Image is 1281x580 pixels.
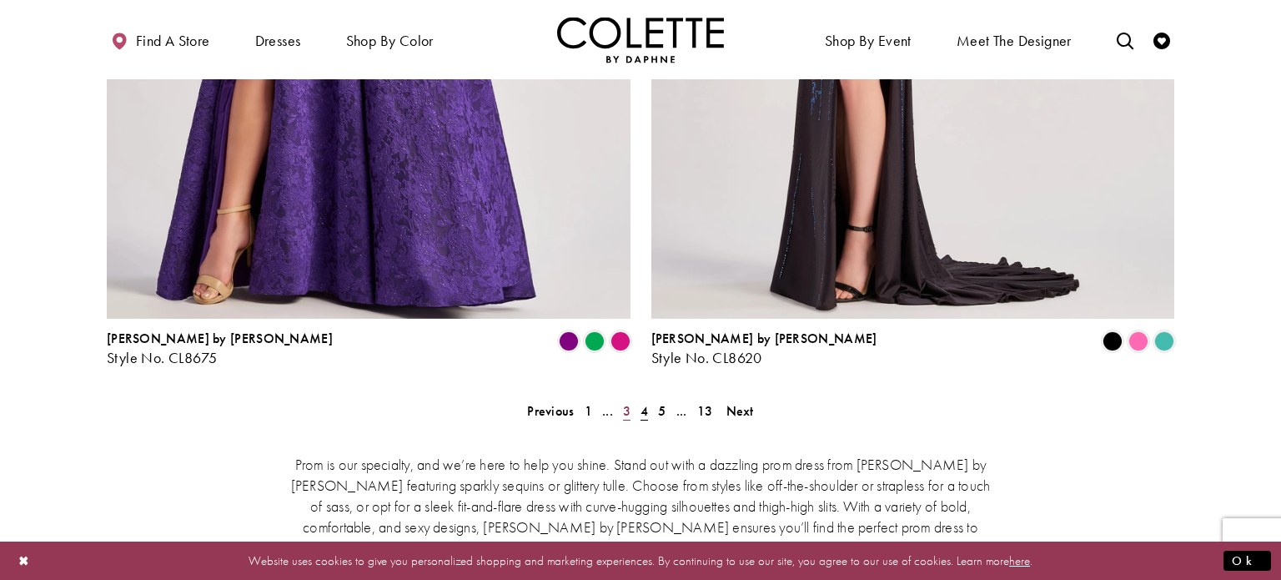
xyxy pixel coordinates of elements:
span: Shop By Event [821,17,916,63]
span: Dresses [255,33,301,49]
a: Visit Home Page [557,17,724,63]
p: Website uses cookies to give you personalized shopping and marketing experiences. By continuing t... [120,549,1161,572]
i: Purple [559,331,579,351]
i: Pink [1128,331,1148,351]
span: 13 [697,402,713,420]
a: Find a store [107,17,213,63]
img: Colette by Daphne [557,17,724,63]
span: Style No. CL8620 [651,348,762,367]
span: ... [676,402,687,420]
div: Colette by Daphne Style No. CL8620 [651,331,877,366]
span: Previous [527,402,574,420]
span: 5 [658,402,666,420]
button: Submit Dialog [1223,550,1271,571]
span: Shop by color [346,33,434,49]
span: 4 [640,402,648,420]
span: Shop by color [342,17,438,63]
span: Next [726,402,754,420]
a: Toggle search [1113,17,1138,63]
span: ... [602,402,613,420]
a: Check Wishlist [1149,17,1174,63]
span: Find a store [136,33,210,49]
a: Next Page [721,399,759,423]
span: Meet the designer [957,33,1072,49]
p: Prom is our specialty, and we’re here to help you shine. Stand out with a dazzling prom dress fro... [286,454,995,579]
span: [PERSON_NAME] by [PERSON_NAME] [107,330,333,347]
a: Prev Page [522,399,579,423]
a: 1 [580,399,597,423]
span: Current page [635,399,653,423]
a: ... [671,399,692,423]
div: Colette by Daphne Style No. CL8675 [107,331,333,366]
a: 13 [692,399,718,423]
a: Meet the designer [952,17,1076,63]
span: Style No. CL8675 [107,348,217,367]
span: Shop By Event [825,33,912,49]
i: Emerald [585,331,605,351]
a: 3 [618,399,635,423]
span: [PERSON_NAME] by [PERSON_NAME] [651,330,877,347]
button: Close Dialog [10,546,38,575]
i: Turquoise [1154,331,1174,351]
a: ... [597,399,618,423]
span: 3 [623,402,630,420]
i: Black [1103,331,1123,351]
i: Fuchsia [610,331,630,351]
span: Dresses [251,17,305,63]
a: 5 [653,399,671,423]
a: here [1009,552,1030,568]
span: 1 [585,402,592,420]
